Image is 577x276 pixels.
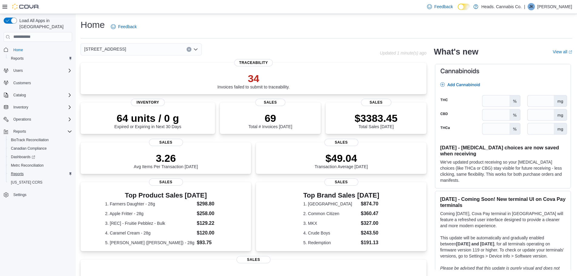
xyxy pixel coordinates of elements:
span: Customers [11,79,72,87]
div: Total # Invoices [DATE] [248,112,292,129]
button: Customers [1,78,75,87]
p: [PERSON_NAME] [537,3,572,10]
span: Canadian Compliance [11,146,47,151]
span: Home [11,46,72,54]
p: This update will be automatically and gradually enabled between , for all terminals operating on ... [440,235,566,259]
span: Reports [11,56,24,61]
p: 34 [217,72,290,85]
a: Customers [11,79,33,87]
dd: $129.22 [197,220,227,227]
button: BioTrack Reconciliation [6,136,75,144]
img: Cova [12,4,39,10]
span: Dashboards [8,153,72,161]
a: Reports [8,170,26,178]
span: Sales [324,139,358,146]
a: Feedback [425,1,455,13]
dd: $258.00 [197,210,227,217]
p: 64 units / 0 g [114,112,181,124]
h1: Home [81,19,105,31]
a: Reports [8,55,26,62]
span: Operations [13,117,31,122]
a: Settings [11,191,29,198]
button: Users [1,66,75,75]
span: Metrc Reconciliation [11,163,44,168]
button: [US_STATE] CCRS [6,178,75,187]
dd: $93.75 [197,239,227,246]
button: Reports [6,170,75,178]
h3: Top Brand Sales [DATE] [303,192,379,199]
span: BioTrack Reconciliation [8,136,72,144]
button: Catalog [11,91,28,99]
dt: 1. [GEOGRAPHIC_DATA] [303,201,358,207]
dt: 1. Farmers Daughter - 28g [105,201,194,207]
button: Reports [6,54,75,63]
button: Operations [11,116,34,123]
h3: [DATE] - Coming Soon! New terminal UI on Cova Pay terminals [440,196,566,208]
button: Reports [1,127,75,136]
p: Heads. Cannabis Co. [481,3,522,10]
span: Sales [324,178,358,186]
p: 3.26 [134,152,198,164]
span: Feedback [118,24,137,30]
span: Reports [11,128,72,135]
span: JK [529,3,533,10]
p: Updated 1 minute(s) ago [380,51,426,55]
h3: [DATE] - [MEDICAL_DATA] choices are now saved when receiving [440,145,566,157]
a: Dashboards [8,153,38,161]
span: Inventory [11,104,72,111]
span: Settings [11,191,72,198]
dd: $360.47 [361,210,379,217]
span: Home [13,48,23,52]
span: Reports [8,55,72,62]
button: Home [1,45,75,54]
span: Settings [13,192,26,197]
span: Traceability [234,59,273,66]
span: Users [11,67,72,74]
p: Coming [DATE], Cova Pay terminal in [GEOGRAPHIC_DATA] will feature a refreshed user interface des... [440,211,566,229]
a: View allExternal link [553,49,572,54]
p: $49.04 [315,152,368,164]
button: Open list of options [193,47,198,52]
span: Dashboards [11,155,35,159]
button: Canadian Compliance [6,144,75,153]
a: Dashboards [6,153,75,161]
dd: $874.70 [361,200,379,208]
a: Canadian Compliance [8,145,49,152]
button: Users [11,67,25,74]
div: Expired or Expiring in Next 30 Days [114,112,181,129]
p: | [524,3,525,10]
p: 69 [248,112,292,124]
dt: 5. [PERSON_NAME] ([PERSON_NAME]) - 28g [105,240,194,246]
a: Feedback [108,21,139,33]
span: Users [13,68,23,73]
div: Total Sales [DATE] [355,112,398,129]
span: Washington CCRS [8,179,72,186]
button: Inventory [1,103,75,111]
dd: $327.00 [361,220,379,227]
strong: [DATE] and [DATE] [456,241,494,246]
span: Customers [13,81,31,85]
span: Canadian Compliance [8,145,72,152]
h2: What's new [434,47,478,57]
span: [US_STATE] CCRS [11,180,42,185]
span: Sales [361,99,391,106]
span: Reports [11,171,24,176]
span: Sales [149,139,183,146]
dt: 5. Redemption [303,240,358,246]
button: Inventory [11,104,31,111]
span: [STREET_ADDRESS] [84,45,126,53]
span: Feedback [434,4,453,10]
span: Sales [255,99,286,106]
p: We've updated product receiving so your [MEDICAL_DATA] choices (like THCa or CBG) stay visible fo... [440,159,566,183]
svg: External link [569,50,572,54]
input: Dark Mode [458,4,470,10]
a: Metrc Reconciliation [8,162,46,169]
dd: $298.80 [197,200,227,208]
dt: 3. MKX [303,220,358,226]
span: Inventory [13,105,28,110]
button: Settings [1,190,75,199]
dd: $243.50 [361,229,379,237]
h3: Top Product Sales [DATE] [105,192,227,199]
button: Catalog [1,91,75,99]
